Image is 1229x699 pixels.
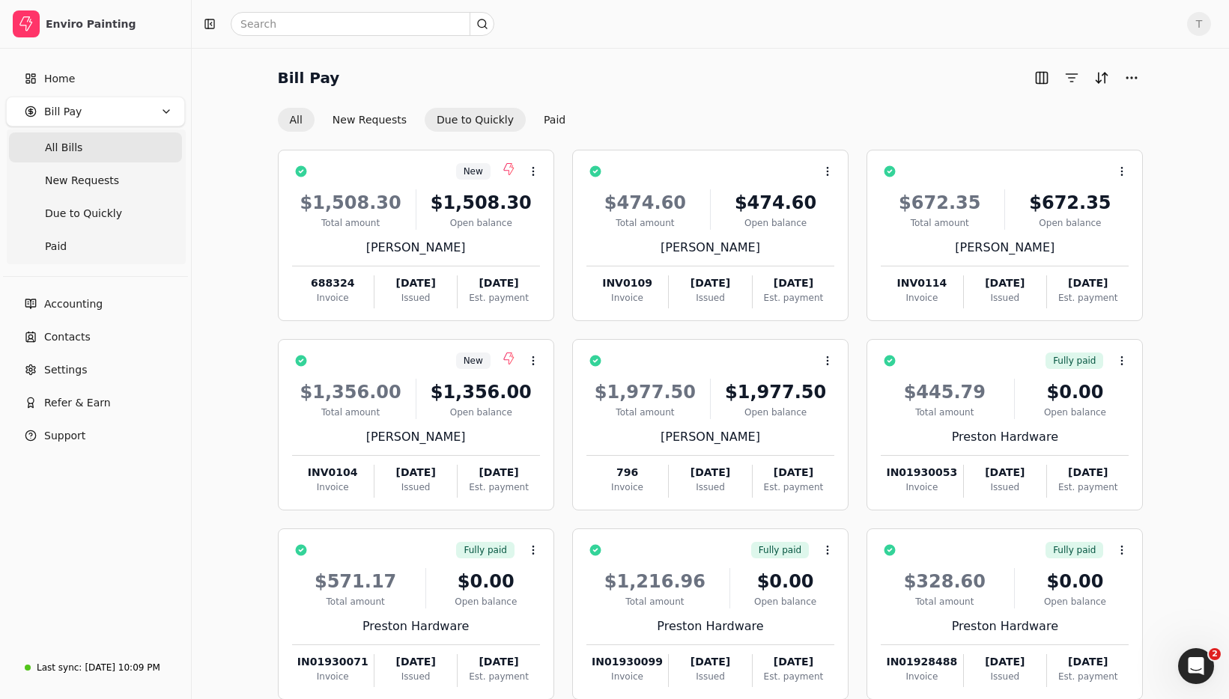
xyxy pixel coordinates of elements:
[458,291,539,305] div: Est. payment
[292,406,410,419] div: Total amount
[586,291,668,305] div: Invoice
[1187,12,1211,36] button: T
[717,189,834,216] div: $474.60
[753,480,834,494] div: Est. payment
[1053,354,1096,367] span: Fully paid
[45,173,119,189] span: New Requests
[881,275,962,291] div: INV0114
[292,568,419,595] div: $571.17
[964,654,1046,670] div: [DATE]
[374,291,457,305] div: Issued
[586,595,723,608] div: Total amount
[278,108,578,132] div: Invoice filter options
[586,568,723,595] div: $1,216.96
[1047,275,1129,291] div: [DATE]
[881,617,1129,635] div: Preston Hardware
[425,108,526,132] button: Due to Quickly
[881,465,962,480] div: IN01930053
[278,108,315,132] button: All
[586,189,704,216] div: $474.60
[85,661,160,674] div: [DATE] 10:09 PM
[1053,543,1096,557] span: Fully paid
[44,428,85,444] span: Support
[669,275,751,291] div: [DATE]
[1011,216,1129,230] div: Open balance
[292,654,374,670] div: IN01930071
[1120,66,1144,90] button: More
[964,670,1046,683] div: Issued
[44,71,75,87] span: Home
[6,97,185,126] button: Bill Pay
[458,275,539,291] div: [DATE]
[753,465,834,480] div: [DATE]
[1047,291,1129,305] div: Est. payment
[669,480,751,494] div: Issued
[9,231,182,261] a: Paid
[881,406,1008,419] div: Total amount
[321,108,419,132] button: New Requests
[422,216,540,230] div: Open balance
[753,670,834,683] div: Est. payment
[44,296,103,312] span: Accounting
[458,480,539,494] div: Est. payment
[231,12,494,36] input: Search
[759,543,801,557] span: Fully paid
[586,428,834,446] div: [PERSON_NAME]
[292,670,374,683] div: Invoice
[6,654,185,681] a: Last sync:[DATE] 10:09 PM
[292,617,540,635] div: Preston Hardware
[374,275,457,291] div: [DATE]
[45,239,67,254] span: Paid
[1011,189,1129,216] div: $672.35
[736,568,834,595] div: $0.00
[292,465,374,480] div: INV0104
[422,406,540,419] div: Open balance
[881,670,962,683] div: Invoice
[586,670,668,683] div: Invoice
[586,406,704,419] div: Total amount
[292,428,540,446] div: [PERSON_NAME]
[6,421,185,451] button: Support
[586,275,668,291] div: INV0109
[46,16,178,31] div: Enviro Painting
[532,108,577,132] button: Paid
[586,379,704,406] div: $1,977.50
[586,216,704,230] div: Total amount
[9,198,182,228] a: Due to Quickly
[432,568,540,595] div: $0.00
[458,654,539,670] div: [DATE]
[44,329,91,345] span: Contacts
[881,595,1008,608] div: Total amount
[964,275,1046,291] div: [DATE]
[881,379,1008,406] div: $445.79
[44,395,111,411] span: Refer & Earn
[464,543,506,557] span: Fully paid
[6,322,185,352] a: Contacts
[422,189,540,216] div: $1,508.30
[292,595,419,608] div: Total amount
[6,64,185,94] a: Home
[6,289,185,319] a: Accounting
[881,480,962,494] div: Invoice
[881,428,1129,446] div: Preston Hardware
[292,239,540,257] div: [PERSON_NAME]
[881,216,998,230] div: Total amount
[717,406,834,419] div: Open balance
[292,291,374,305] div: Invoice
[374,654,457,670] div: [DATE]
[278,66,340,90] h2: Bill Pay
[717,216,834,230] div: Open balance
[44,104,82,120] span: Bill Pay
[458,670,539,683] div: Est. payment
[9,132,182,162] a: All Bills
[586,480,668,494] div: Invoice
[292,480,374,494] div: Invoice
[717,379,834,406] div: $1,977.50
[1021,379,1129,406] div: $0.00
[458,465,539,480] div: [DATE]
[292,275,374,291] div: 688324
[292,216,410,230] div: Total amount
[881,568,1008,595] div: $328.60
[44,362,87,378] span: Settings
